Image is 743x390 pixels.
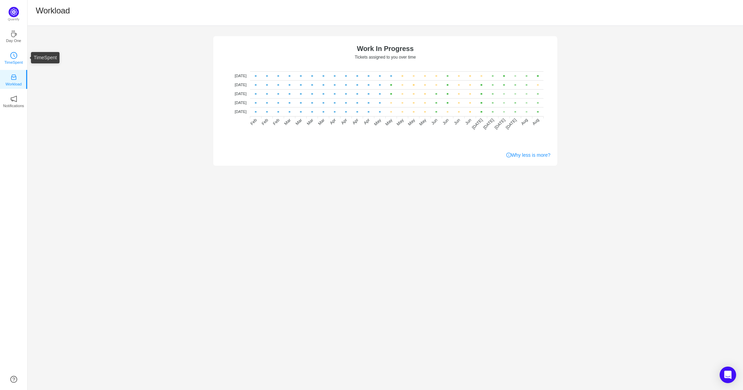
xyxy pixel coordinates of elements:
h1: Workload [36,6,70,16]
tspan: [DATE] [235,83,247,87]
tspan: Jun [453,117,461,126]
p: Workload [6,81,22,87]
i: icon: notification [10,95,17,102]
text: Work In Progress [357,45,413,52]
tspan: Apr [363,117,370,125]
tspan: May [373,118,382,127]
a: icon: question-circle [10,376,17,383]
tspan: Apr [352,117,359,125]
a: icon: coffeeDay One [10,32,17,39]
p: TimeSpent [4,59,23,65]
p: Day One [6,38,21,44]
tspan: May [418,118,427,127]
tspan: Apr [340,117,348,125]
p: Quantify [8,17,20,22]
tspan: Aug [531,117,540,126]
tspan: [DATE] [505,117,518,130]
tspan: [DATE] [482,117,495,130]
tspan: Mar [306,117,314,126]
tspan: [DATE] [235,101,247,105]
a: icon: notificationNotifications [10,97,17,104]
tspan: Jun [442,117,450,126]
tspan: May [396,118,405,127]
tspan: [DATE] [471,117,484,130]
tspan: Feb [261,117,269,126]
tspan: [DATE] [235,92,247,96]
i: icon: inbox [10,74,17,81]
tspan: [DATE] [235,110,247,114]
tspan: Aug [520,117,529,126]
tspan: May [385,118,394,127]
tspan: Feb [272,117,281,126]
a: Why less is more? [506,152,550,159]
div: Open Intercom Messenger [720,367,736,383]
i: icon: info-circle [506,153,511,157]
text: Tickets assigned to you over time [355,55,416,60]
i: icon: coffee [10,30,17,37]
i: icon: clock-circle [10,52,17,59]
p: Notifications [3,103,24,109]
tspan: Feb [249,117,258,126]
tspan: Mar [283,117,292,126]
tspan: [DATE] [235,74,247,78]
tspan: May [407,118,416,127]
tspan: Mar [317,117,326,126]
tspan: Apr [329,117,337,125]
a: icon: inboxWorkload [10,76,17,83]
img: Quantify [9,7,19,17]
tspan: Jun [464,117,472,126]
a: icon: clock-circleTimeSpent [10,54,17,61]
tspan: Jun [430,117,439,126]
tspan: Mar [294,117,303,126]
tspan: [DATE] [494,117,506,130]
